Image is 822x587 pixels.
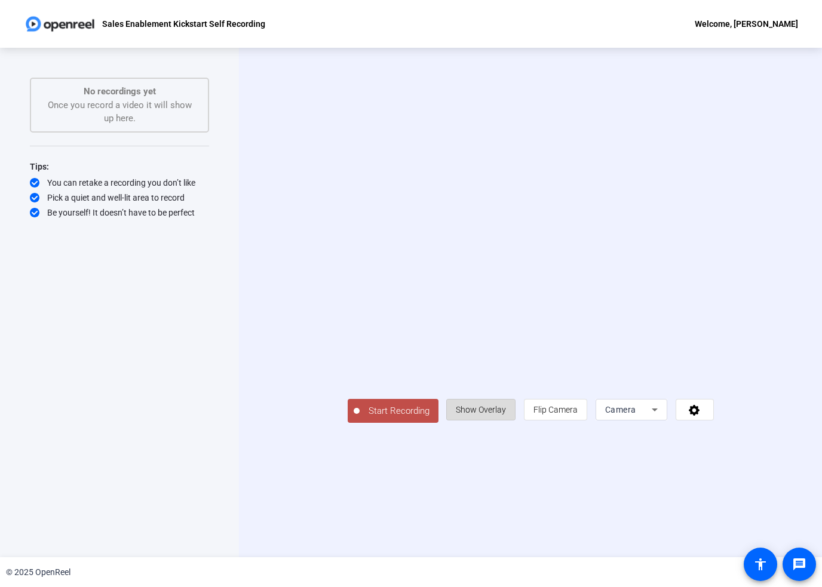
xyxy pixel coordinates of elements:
[792,557,806,571] mat-icon: message
[360,404,438,418] span: Start Recording
[102,17,265,31] p: Sales Enablement Kickstart Self Recording
[446,399,516,420] button: Show Overlay
[30,159,209,174] div: Tips:
[456,405,506,414] span: Show Overlay
[6,566,70,579] div: © 2025 OpenReel
[30,192,209,204] div: Pick a quiet and well-lit area to record
[348,399,438,423] button: Start Recording
[30,207,209,219] div: Be yourself! It doesn’t have to be perfect
[695,17,798,31] div: Welcome, [PERSON_NAME]
[605,405,636,414] span: Camera
[24,12,96,36] img: OpenReel logo
[43,85,196,125] div: Once you record a video it will show up here.
[533,405,578,414] span: Flip Camera
[753,557,768,571] mat-icon: accessibility
[30,177,209,189] div: You can retake a recording you don’t like
[524,399,587,420] button: Flip Camera
[43,85,196,99] p: No recordings yet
